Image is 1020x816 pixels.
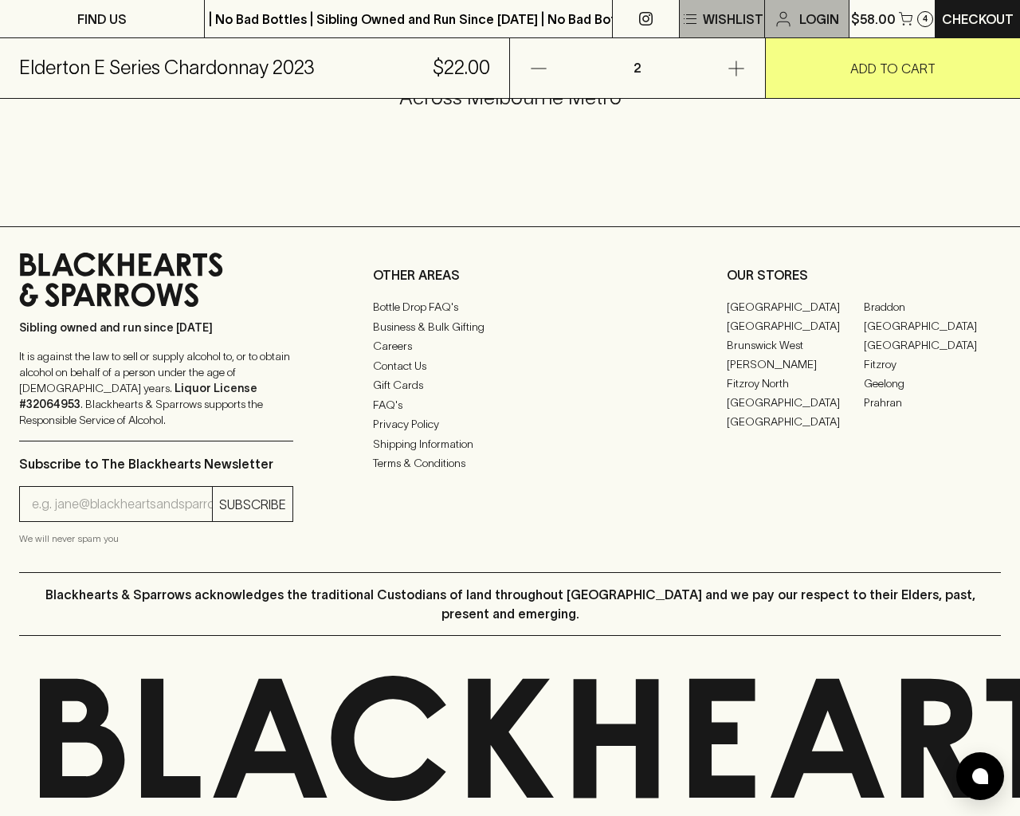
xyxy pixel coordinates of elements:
[727,393,864,412] a: [GEOGRAPHIC_DATA]
[972,768,988,784] img: bubble-icon
[19,454,293,473] p: Subscribe to The Blackhearts Newsletter
[373,434,647,453] a: Shipping Information
[618,38,657,98] p: 2
[864,316,1001,335] a: [GEOGRAPHIC_DATA]
[373,376,647,395] a: Gift Cards
[727,355,864,374] a: [PERSON_NAME]
[373,356,647,375] a: Contact Us
[799,10,839,29] p: Login
[703,10,763,29] p: Wishlist
[213,487,292,521] button: SUBSCRIBE
[19,320,293,335] p: Sibling owned and run since [DATE]
[850,59,936,78] p: ADD TO CART
[19,531,293,547] p: We will never spam you
[942,10,1014,29] p: Checkout
[433,55,490,80] h5: $22.00
[851,10,896,29] p: $58.00
[727,335,864,355] a: Brunswick West
[864,335,1001,355] a: [GEOGRAPHIC_DATA]
[864,393,1001,412] a: Prahran
[727,374,864,393] a: Fitzroy North
[727,297,864,316] a: [GEOGRAPHIC_DATA]
[19,348,293,428] p: It is against the law to sell or supply alcohol to, or to obtain alcohol on behalf of a person un...
[373,317,647,336] a: Business & Bulk Gifting
[727,412,864,431] a: [GEOGRAPHIC_DATA]
[373,415,647,434] a: Privacy Policy
[373,454,647,473] a: Terms & Conditions
[727,316,864,335] a: [GEOGRAPHIC_DATA]
[373,395,647,414] a: FAQ's
[727,265,1001,284] p: OUR STORES
[219,495,286,514] p: SUBSCRIBE
[77,10,127,29] p: FIND US
[373,298,647,317] a: Bottle Drop FAQ's
[31,585,989,623] p: Blackhearts & Sparrows acknowledges the traditional Custodians of land throughout [GEOGRAPHIC_DAT...
[864,374,1001,393] a: Geelong
[373,265,647,284] p: OTHER AREAS
[32,492,212,517] input: e.g. jane@blackheartsandsparrows.com.au
[923,14,928,23] p: 4
[864,355,1001,374] a: Fitzroy
[373,337,647,356] a: Careers
[19,55,315,80] h5: Elderton E Series Chardonnay 2023
[766,38,1020,98] button: ADD TO CART
[864,297,1001,316] a: Braddon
